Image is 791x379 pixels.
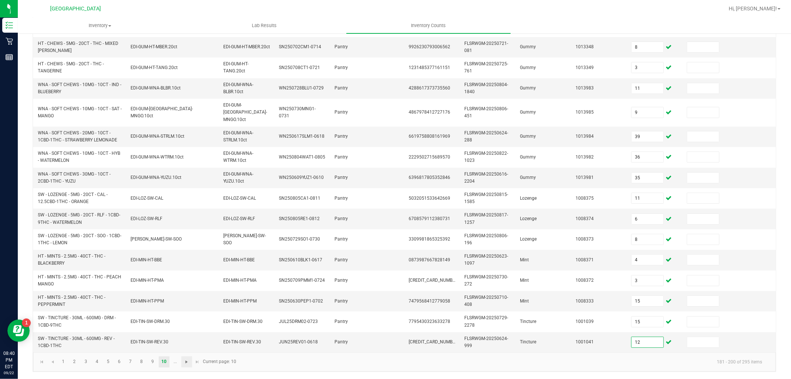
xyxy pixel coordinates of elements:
span: 5032051533642669 [409,196,450,201]
span: Go to the next page [184,359,189,365]
span: Gummy [520,85,536,91]
span: Pantry [334,298,348,304]
a: Page 6 [114,356,125,367]
span: Pantry [334,134,348,139]
span: Go to the last page [195,359,201,365]
span: Tincture [520,319,536,324]
span: JUN25REV01-0618 [279,339,318,344]
span: [PERSON_NAME]-SW-SOO [131,236,182,242]
span: 4288617373735560 [409,85,450,91]
span: Pantry [334,154,348,160]
span: EDI-TIN-SW-DRM.30 [131,319,170,324]
span: EDI-MIN-HT-BBE [223,257,255,262]
a: Go to the next page [181,356,192,367]
a: Inventory [18,18,182,33]
p: 08:40 PM EDT [3,350,14,370]
span: 1013984 [576,134,594,139]
span: Gummy [520,134,536,139]
span: Pantry [334,175,348,180]
span: Lozenge [520,236,537,242]
span: WN250728BLU1-0729 [279,85,324,91]
inline-svg: Retail [6,37,13,45]
span: 1231485377161151 [409,65,450,70]
span: EDI-GUM-HT-TANG.20ct [223,61,248,73]
span: EDI-LOZ-SW-RLF [131,216,162,221]
span: FLSRWGM-20250806-196 [464,233,508,245]
span: FLSRWGM-20250815-1585 [464,192,508,204]
span: [PERSON_NAME]-SW-SOO [223,233,266,245]
span: SN250610BLK1-0617 [279,257,322,262]
span: Pantry [334,196,348,201]
span: FLSRWGM-20250806-451 [464,106,508,118]
span: FLSRWGM-20250710-408 [464,295,508,307]
span: Pantry [334,216,348,221]
span: SW - LOZENGE - 5MG - 20CT - RLF - 1CBD-9THC - WATERMELON [38,212,120,225]
span: 1008372 [576,278,594,283]
span: Pantry [334,257,348,262]
a: Page 5 [103,356,113,367]
span: Inventory [18,22,182,29]
span: FLSRWGM-20250624-288 [464,130,508,143]
span: FLSRWGM-20250730-272 [464,274,508,287]
span: WNA - SOFT CHEWS - 10MG - 10CT - IND - BLUEBERRY [38,82,121,94]
span: EDI-MIN-HT-PPM [223,298,257,304]
span: HT - MINTS - 2.5MG - 40CT - THC - PEACH MANGO [38,274,121,287]
span: 1013349 [576,65,594,70]
span: EDI-TIN-SW-DRM.30 [223,319,263,324]
span: HT - MINTS - 2.5MG - 40CT - THC - PEPPERMINT [38,295,105,307]
span: WNA - SOFT CHEWS - 20MG - 10CT - 1CBD-1THC - STRAWBERRY LEMONADE [38,130,117,143]
a: Go to the last page [192,356,203,367]
a: Page 1 [58,356,69,367]
span: FLSRWGM-20250729-2278 [464,315,508,327]
span: EDI-GUM-[GEOGRAPHIC_DATA]-MNGO.10ct [131,106,193,118]
span: Gummy [520,65,536,70]
span: 1013983 [576,85,594,91]
span: SN250729SO1-0730 [279,236,320,242]
span: EDI-TIN-SW-REV.30 [223,339,261,344]
span: EDI-GUM-WNA-STRLM.10ct [131,134,184,139]
span: 4867978412727176 [409,110,450,115]
span: Gummy [520,110,536,115]
span: HT - CHEWS - 5MG - 20CT - THC - TANGERINE [38,61,104,73]
a: Page 3 [80,356,91,367]
iframe: Resource center [7,320,30,342]
p: 09/22 [3,370,14,376]
span: EDI-GUM-WNA-YUZU.10ct [131,175,181,180]
span: 1008373 [576,236,594,242]
span: Mint [520,278,529,283]
span: FLSRWGM-20250725-761 [464,61,508,73]
span: [CREDIT_CARD_NUMBER] [409,339,459,344]
span: WN250804WAT1-0805 [279,154,325,160]
span: Pantry [334,85,348,91]
span: SN250805CA1-0811 [279,196,320,201]
a: Page 4 [92,356,102,367]
span: 7795430323633278 [409,319,450,324]
span: SN250805RE1-0812 [279,216,320,221]
a: Page 10 [159,356,169,367]
span: FLSRWGM-20250817-1257 [464,212,508,225]
span: FLSRWGM-20250616-2204 [464,171,508,184]
span: WN250609YUZ1-0610 [279,175,324,180]
span: Go to the first page [39,359,45,365]
span: SN250630PEP1-0702 [279,298,323,304]
span: Lozenge [520,196,537,201]
span: SW - LOZENGE - 5MG - 20CT - SOO - 1CBD-1THC - LEMON [38,233,121,245]
span: FLSRWGM-20250624-999 [464,336,508,348]
span: 1013981 [576,175,594,180]
span: EDI-GUM-HT-MBER.20ct [131,44,177,49]
span: Hi, [PERSON_NAME]! [729,6,777,12]
span: EDI-GUM-WNA-BLBR.10ct [131,85,181,91]
span: HT - CHEWS - 5MG - 20CT - THC - MIXED [PERSON_NAME] [38,41,118,53]
span: [CREDIT_CARD_NUMBER] [409,278,459,283]
span: EDI-GUM-WNA-STRLM.10ct [223,130,253,143]
iframe: Resource center unread badge [22,318,31,327]
span: EDI-MIN-HT-PMA [131,278,164,283]
span: Pantry [334,44,348,49]
span: EDI-GUM-[GEOGRAPHIC_DATA]-MNGO.10ct [223,102,267,122]
a: Go to the first page [36,356,47,367]
span: Lozenge [520,216,537,221]
span: 1008371 [576,257,594,262]
span: 9926230793006562 [409,44,450,49]
span: Pantry [334,319,348,324]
